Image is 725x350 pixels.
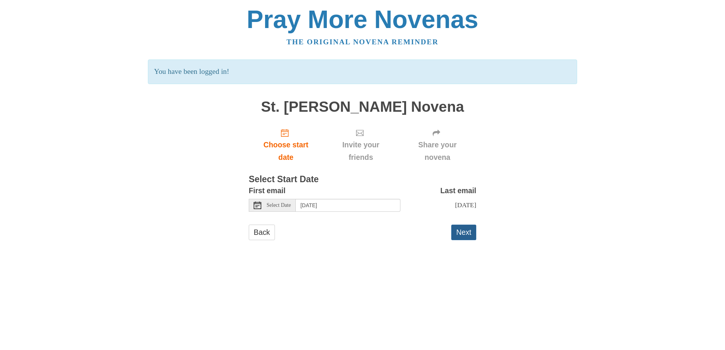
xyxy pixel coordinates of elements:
div: Click "Next" to confirm your start date first. [323,122,399,167]
span: Share your novena [406,139,469,164]
label: First email [249,184,286,197]
button: Next [451,225,476,240]
div: Click "Next" to confirm your start date first. [399,122,476,167]
a: Choose start date [249,122,323,167]
span: Invite your friends [331,139,391,164]
p: You have been logged in! [148,59,577,84]
a: Pray More Novenas [247,5,479,33]
a: The original novena reminder [287,38,439,46]
a: Back [249,225,275,240]
span: Select Date [267,203,291,208]
span: Choose start date [256,139,315,164]
label: Last email [440,184,476,197]
h3: Select Start Date [249,175,476,184]
h1: St. [PERSON_NAME] Novena [249,99,476,115]
span: [DATE] [455,201,476,209]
